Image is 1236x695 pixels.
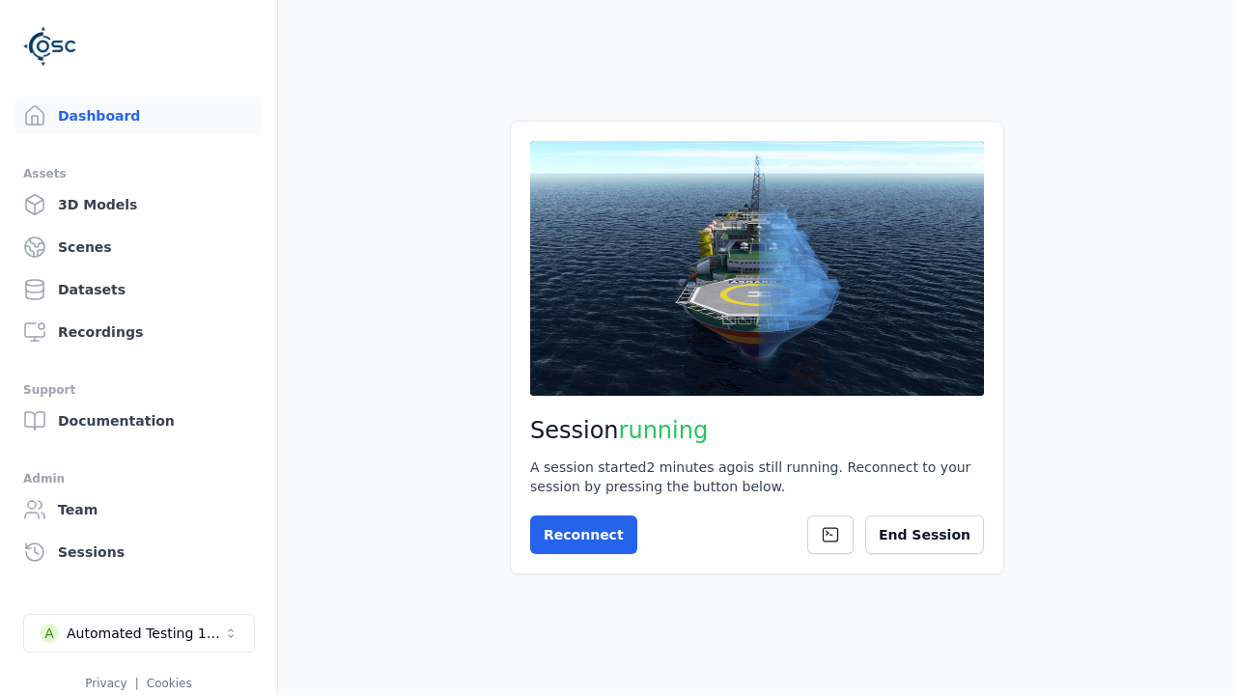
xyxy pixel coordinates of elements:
[619,417,709,444] span: running
[23,19,77,73] img: Logo
[15,490,262,529] a: Team
[85,677,126,690] a: Privacy
[15,97,262,135] a: Dashboard
[15,402,262,440] a: Documentation
[67,624,223,643] div: Automated Testing 1 - Playwright
[15,270,262,309] a: Datasets
[23,162,254,185] div: Assets
[23,378,254,402] div: Support
[40,624,59,643] div: A
[865,515,984,554] button: End Session
[15,228,262,266] a: Scenes
[15,533,262,571] a: Sessions
[15,313,262,351] a: Recordings
[147,677,192,690] a: Cookies
[23,467,254,490] div: Admin
[15,185,262,224] a: 3D Models
[23,614,255,653] button: Select a workspace
[530,415,984,446] h2: Session
[530,458,984,496] div: A session started 2 minutes ago is still running. Reconnect to your session by pressing the butto...
[135,677,139,690] span: |
[530,515,637,554] button: Reconnect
